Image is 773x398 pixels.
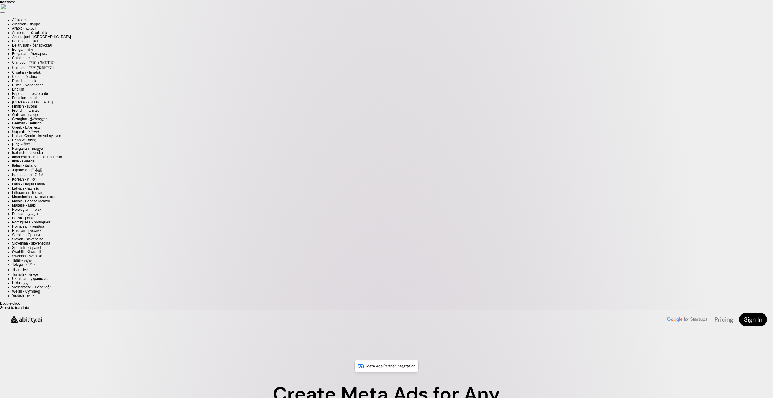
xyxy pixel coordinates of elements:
[12,233,40,237] a: Serbian - Српски
[12,199,50,203] a: Malay - Bahasa Melayu
[12,216,34,220] a: Polish - polski
[12,186,39,191] a: Latvian - latviešu
[366,363,415,369] p: Meta Ads Partner Integration
[714,316,733,323] a: Pricing
[12,75,37,79] a: Czech - čeština
[12,258,32,262] a: Tamil - தமிழ்
[12,155,62,159] a: Indonesian - Bahasa Indonesia
[12,207,41,212] a: Norwegian - norsk
[12,212,38,216] a: Persian - ‎‫فارسی‬‎
[12,177,38,181] a: Korean - 한국어
[12,39,40,43] a: Basque - euskara
[12,43,52,47] a: Belarusian - беларуская
[12,52,48,56] a: Bulgarian - български
[12,134,61,138] a: Haitian Creole - kreyòl ayisyen
[12,104,37,108] a: Finnish - suomi
[12,18,27,22] a: Afrikaans
[12,229,41,233] a: Russian - русский
[12,254,42,258] a: Swedish - svenska
[12,130,40,134] a: Gujarati - ગુજરાતી
[12,289,40,294] a: Welsh - Cymraeg
[12,281,29,285] a: Urdu - ‎‫اردو‬‎
[12,250,41,254] a: Swahili - Kiswahili
[12,142,30,146] a: Hindi - हिन्दी
[12,35,71,39] a: Azerbaijani - [GEOGRAPHIC_DATA]
[12,220,50,224] a: Portuguese - português
[12,22,40,26] a: Albanian - shqipe
[12,60,58,65] a: Chinese - 中文（简体中文）
[12,100,53,104] a: [DEMOGRAPHIC_DATA]
[12,246,41,250] a: Spanish - español
[12,272,38,277] a: Turkish - Türkçe
[12,191,43,195] a: Lithuanian - lietuvių
[12,237,43,241] a: Slovak - slovenčina
[12,138,38,142] a: Hebrew - ‎‫עברית‬‎
[12,91,48,96] a: Esperanto - esperanto
[739,313,767,326] a: Sign In
[12,108,39,113] a: French - français
[12,277,48,281] a: Ukrainian - українська
[1,4,6,9] img: right-arrow.png
[12,146,44,151] a: Hungarian - magyar
[12,96,37,100] a: Estonian - eesti
[12,30,47,35] a: Armenian - Հայերէն
[12,224,44,229] a: Romanian - română
[12,262,37,267] a: Telugu - తెలుగు
[12,70,41,75] a: Croatian - hrvatski
[12,47,33,52] a: Bengali - বাংলা
[12,121,42,125] a: German - Deutsch
[12,241,50,246] a: Slovenian - slovenščina
[12,66,54,70] a: Chinese - 中文 (繁體中文)
[12,26,36,30] a: Arabic - ‎‫العربية‬‎
[12,125,40,130] a: Greek - Ελληνικά
[12,182,45,186] a: Latin - Lingua Latina
[12,285,51,289] a: Vietnamese - Tiếng Việt
[12,268,29,272] a: Thai - ไทย
[12,117,47,121] a: Georgian - ქართული
[12,87,24,91] a: English
[12,56,37,60] a: Catalan - català
[12,203,36,207] a: Maltese - Malti
[12,79,36,83] a: Danish - dansk
[12,83,43,87] a: Dutch - Nederlands
[12,151,43,155] a: Icelandic - íslenska
[12,163,37,168] a: Italian - italiano
[12,294,35,298] a: Yiddish - יידיש
[12,195,55,199] a: Macedonian - македонски
[744,315,762,324] h4: Sign In
[12,113,39,117] a: Galician - galego
[12,168,42,172] a: Japanese - 日本語
[12,173,44,177] a: Kannada - ಕನ್ನಡ
[12,159,35,163] a: Irish - Gaeilge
